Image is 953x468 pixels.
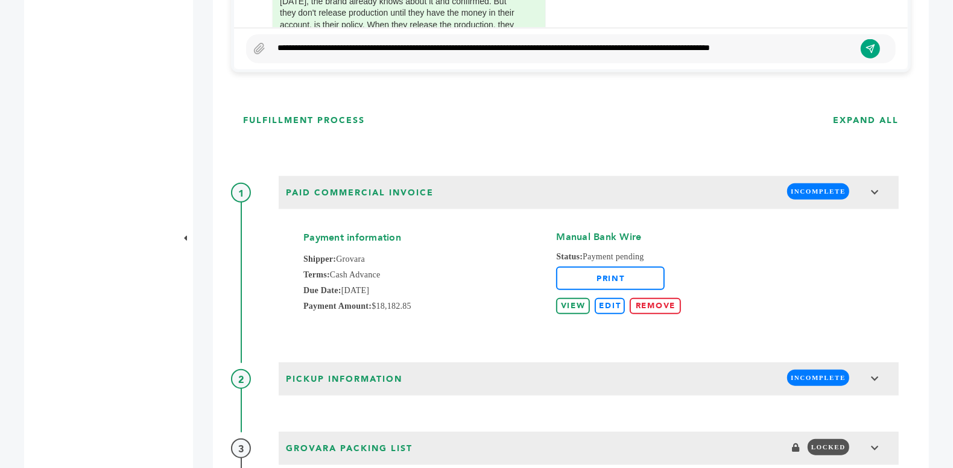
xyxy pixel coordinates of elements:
span: LOCKED [808,439,849,455]
span: Grovara [303,252,492,266]
a: VIEW [556,298,590,314]
h4: Payment information [303,222,492,250]
span: Grovara Packing List [282,439,416,458]
h4: Manual Bank Wire [556,221,744,250]
strong: Due Date: [303,286,341,295]
strong: Status: [556,252,583,261]
span: INCOMPLETE [787,183,849,200]
strong: Shipper: [303,255,336,264]
span: [DATE] [303,283,492,297]
span: INCOMPLETE [787,370,849,386]
a: Print [556,267,665,290]
strong: Terms: [303,270,330,279]
span: $18,182.85 [303,299,492,313]
a: REMOVE [630,298,681,314]
label: EDIT [595,298,625,314]
span: Payment pending [556,250,744,264]
h3: EXPAND ALL [833,115,899,127]
span: Paid Commercial Invoice [282,183,437,203]
strong: Payment Amount: [303,302,372,311]
h3: FULFILLMENT PROCESS [243,115,365,127]
span: Pickup Information [282,370,406,389]
span: Cash Advance [303,268,492,282]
